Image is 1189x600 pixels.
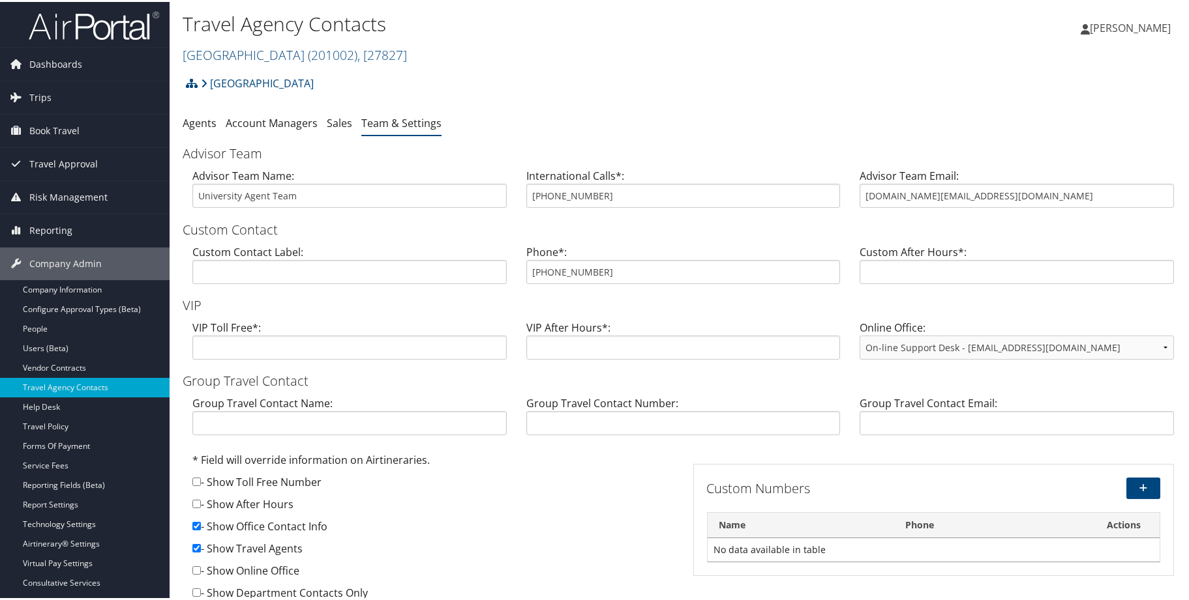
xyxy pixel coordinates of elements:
[850,318,1184,368] div: Online Office:
[29,179,108,212] span: Risk Management
[183,294,1184,313] h3: VIP
[192,539,674,561] div: - Show Travel Agents
[192,561,674,583] div: - Show Online Office
[708,536,1160,560] td: No data available in table
[192,472,674,494] div: - Show Toll Free Number
[29,46,82,79] span: Dashboards
[29,79,52,112] span: Trips
[850,166,1184,216] div: Advisor Team Email:
[183,143,1184,161] h3: Advisor Team
[850,242,1184,293] div: Custom After Hours*:
[894,511,1088,536] th: Phone: activate to sort column ascending
[29,246,102,278] span: Company Admin
[29,212,72,245] span: Reporting
[183,370,1184,388] h3: Group Travel Contact
[708,511,894,536] th: Name: activate to sort column descending
[183,166,517,216] div: Advisor Team Name:
[361,114,442,128] a: Team & Settings
[357,44,407,62] span: , [ 27827 ]
[226,114,318,128] a: Account Managers
[29,113,80,145] span: Book Travel
[29,8,159,39] img: airportal-logo.png
[183,242,517,293] div: Custom Contact Label:
[183,114,217,128] a: Agents
[201,68,314,94] a: [GEOGRAPHIC_DATA]
[1090,19,1171,33] span: [PERSON_NAME]
[1081,7,1184,46] a: [PERSON_NAME]
[192,494,674,517] div: - Show After Hours
[29,146,98,179] span: Travel Approval
[517,393,850,444] div: Group Travel Contact Number:
[183,44,407,62] a: [GEOGRAPHIC_DATA]
[192,517,674,539] div: - Show Office Contact Info
[183,8,850,36] h1: Travel Agency Contacts
[517,166,850,216] div: International Calls*:
[517,318,850,368] div: VIP After Hours*:
[850,393,1184,444] div: Group Travel Contact Email:
[707,478,1006,496] h3: Custom Numbers
[183,318,517,368] div: VIP Toll Free*:
[183,219,1184,237] h3: Custom Contact
[183,393,517,444] div: Group Travel Contact Name:
[308,44,357,62] span: ( 201002 )
[1089,511,1160,536] th: Actions: activate to sort column ascending
[192,450,674,472] div: * Field will override information on Airtineraries.
[327,114,352,128] a: Sales
[517,242,850,293] div: Phone*:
